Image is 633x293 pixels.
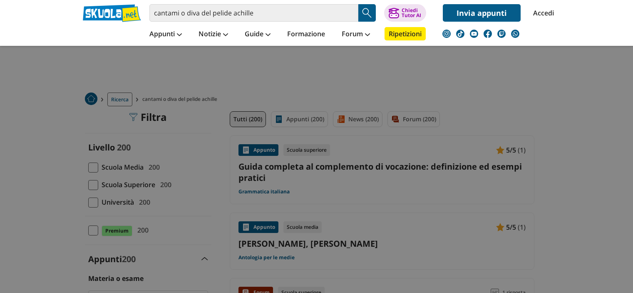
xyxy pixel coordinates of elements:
img: tiktok [456,30,464,38]
a: Invia appunti [443,4,521,22]
a: Accedi [533,4,551,22]
a: Appunti [147,27,184,42]
img: facebook [484,30,492,38]
img: WhatsApp [511,30,519,38]
button: ChiediTutor AI [384,4,426,22]
a: Notizie [196,27,230,42]
a: Formazione [285,27,327,42]
a: Forum [340,27,372,42]
input: Cerca appunti, riassunti o versioni [149,4,358,22]
div: Chiedi Tutor AI [402,8,421,18]
img: Cerca appunti, riassunti o versioni [361,7,373,19]
img: youtube [470,30,478,38]
a: Ripetizioni [385,27,426,40]
a: Guide [243,27,273,42]
img: instagram [442,30,451,38]
button: Search Button [358,4,376,22]
img: twitch [497,30,506,38]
